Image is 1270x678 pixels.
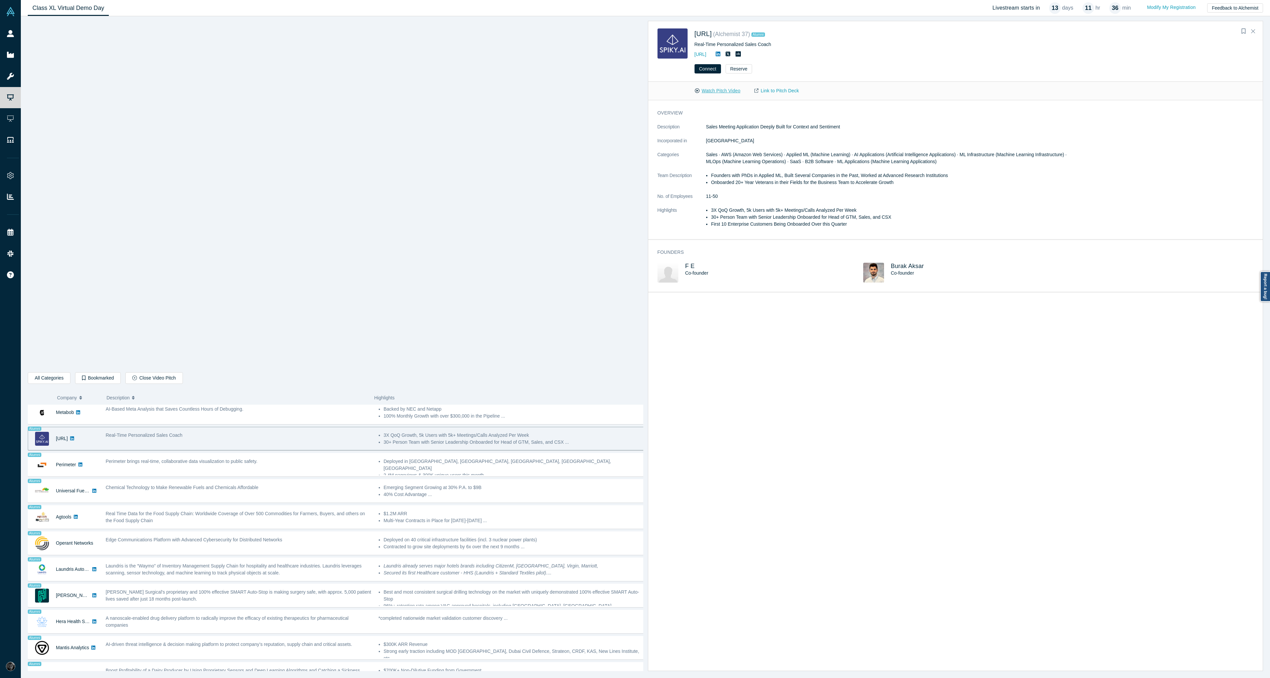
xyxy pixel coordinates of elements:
img: Hubly Surgical's Logo [35,589,49,603]
span: Highlights [374,395,395,400]
a: [PERSON_NAME] Surgical [56,593,112,598]
li: 30+ Person Team with Senior Leadership Onboarded for Head of GTM, Sales, and CSX [711,214,1069,221]
button: Close [1248,26,1258,37]
span: Edge Communications Platform with Advanced Cybersecurity for Distributed Networks [106,537,282,542]
span: Co-founder [891,270,914,276]
span: A nanoscale-enabled drug delivery platform to radically improve the efficacy of existing therapeu... [106,615,349,628]
span: Co-founder [685,270,708,276]
span: Alumni [28,610,41,614]
dt: Description [657,123,706,137]
h3: Founders [657,249,1060,256]
div: 36 [1109,2,1121,14]
span: Alumni [751,32,765,37]
span: Sales · AWS (Amazon Web Services) · Applied ML (Machine Learning) · AI Applications (Artificial I... [706,152,1067,164]
li: Backed by NEC and Netapp [384,406,644,413]
a: Link to Pitch Deck [747,85,806,97]
dd: 11-50 [706,193,1069,200]
dt: Categories [657,151,706,172]
img: Spiky.ai's Logo [657,28,688,59]
button: Description [106,391,367,405]
li: Deployed in [GEOGRAPHIC_DATA], [GEOGRAPHIC_DATA], [GEOGRAPHIC_DATA], [GEOGRAPHIC_DATA], [GEOGRAPH... [384,458,644,472]
span: Real-Time Personalized Sales Coach [106,432,183,438]
li: Deployed on 40 critical infrastructure facilities (incl. 3 nuclear power plants) [384,536,644,543]
a: Hera Health Solutions [56,619,101,624]
a: [URL] [695,52,706,57]
span: AI-Based Meta Analysis that Saves Countless Hours of Debugging. [106,406,243,412]
span: AI-driven threat intelligence & decision making platform to protect company’s reputation, supply ... [106,642,352,647]
span: Laundris is the “Waymo” of Inventory Management Supply Chain for hospitality and healthcare indus... [106,563,362,575]
h3: overview [657,110,1060,116]
span: Chemical Technology to Make Renewable Fuels and Chemicals Affordable [106,485,259,490]
img: Laundris Autonomous Inventory Management's Logo [35,563,49,576]
img: Spiky.ai's Logo [35,432,49,446]
span: [PERSON_NAME] Surgical's proprietary and 100% effective SMART Auto-Stop is making surgery safe, w... [106,589,371,602]
dd: [GEOGRAPHIC_DATA] [706,137,1069,144]
li: Strong early traction including MOD [GEOGRAPHIC_DATA], Dubai Civil Defence, Strateon, CRDF, KAS, ... [384,648,644,662]
a: Burak Aksar [891,263,924,269]
dt: Incorporated in [657,137,706,151]
div: Real-Time Personalized Sales Coach [695,41,915,48]
a: Class XL Virtual Demo Day [28,0,109,16]
button: Feedback to Alchemist [1207,3,1263,13]
a: [URL] [695,30,712,37]
em: Laundris already serves major hotels brands including CitizenM, [GEOGRAPHIC_DATA], Virgin, Marriott, [384,563,598,568]
p: *completed nationwide market validation customer discovery ... [378,615,644,622]
a: Universal Fuel Technologies [56,488,114,493]
img: Operant Networks's Logo [35,536,49,550]
img: F E's Profile Image [657,263,678,283]
span: Alumni [28,557,41,562]
img: Burak Aksar's Profile Image [863,263,884,283]
span: Alumni [28,636,41,640]
img: Mantis Analytics's Logo [35,641,49,655]
button: Company [57,391,100,405]
a: [URL] [56,436,68,441]
li: Contracted to grow site deployments by 6x over the next 9 months ... [384,543,644,550]
p: hr [1095,4,1100,12]
div: 11 [1082,2,1094,14]
span: Alumni [28,505,41,509]
li: Multi-Year Contracts in Place for [DATE]-[DATE] ... [384,517,644,524]
li: $300K ARR Revenue [384,641,644,648]
em: Secured its first Healthcare customer - HHS (Laundris + Standard Textiles pilot). [384,570,548,575]
li: 96%+ retention rate among VAC-approved hospitals, including [GEOGRAPHIC_DATA], [GEOGRAPHIC_DATA],... [384,603,644,616]
li: 2.4M pageviews & 300K unique users this month ... [384,472,644,479]
li: 100% Monthly Growth with over $300,000 in the Pipeline ... [384,413,644,420]
a: Metabob [56,410,74,415]
li: ... [384,569,644,576]
img: Alchemist Vault Logo [6,7,15,16]
span: Alumni [28,427,41,431]
li: Onboarded 20+ Year Veterans in their Fields for the Business Team to Accelerate Growth [711,179,1069,186]
button: Bookmarked [75,372,121,384]
li: First 10 Enterprise Customers Being Onboarded Over this Quarter [711,221,1069,228]
span: Alumni [28,662,41,666]
a: Laundris Autonomous Inventory Management [56,566,149,572]
a: Operant Networks [56,540,93,546]
span: Alumni [28,479,41,483]
button: All Categories [28,372,70,384]
p: days [1062,4,1073,12]
span: Alumni [28,453,41,457]
li: Founders with PhDs in Applied ML, Built Several Companies in the Past, Worked at Advanced Researc... [711,172,1069,179]
button: Watch Pitch Video [688,85,747,97]
li: 30+ Person Team with Senior Leadership Onboarded for Head of GTM, Sales, and CSX ... [384,439,644,446]
iframe: Red Atlas Alchemist Demo Day 2022.5.24 [28,22,643,367]
p: min [1122,4,1131,12]
p: Sales Meeting Application Deeply Built for Context and Sentiment [706,123,1069,130]
a: Report a bug! [1260,271,1270,302]
button: Close Video Pitch [125,372,183,384]
h4: Livestream starts in [993,5,1040,11]
small: ( Alchemist 37 ) [713,31,750,37]
li: $1.2M ARR [384,510,644,517]
a: Agtools [56,514,71,520]
a: F E [685,263,695,269]
span: Description [106,391,130,405]
img: Rami Chousein's Account [6,662,15,671]
img: Perimeter's Logo [35,458,49,472]
img: Universal Fuel Technologies's Logo [35,484,49,498]
li: $700K+ Non-Dilutive Funding from Government [384,667,644,674]
img: Agtools's Logo [35,510,49,524]
button: Reserve [726,64,752,73]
